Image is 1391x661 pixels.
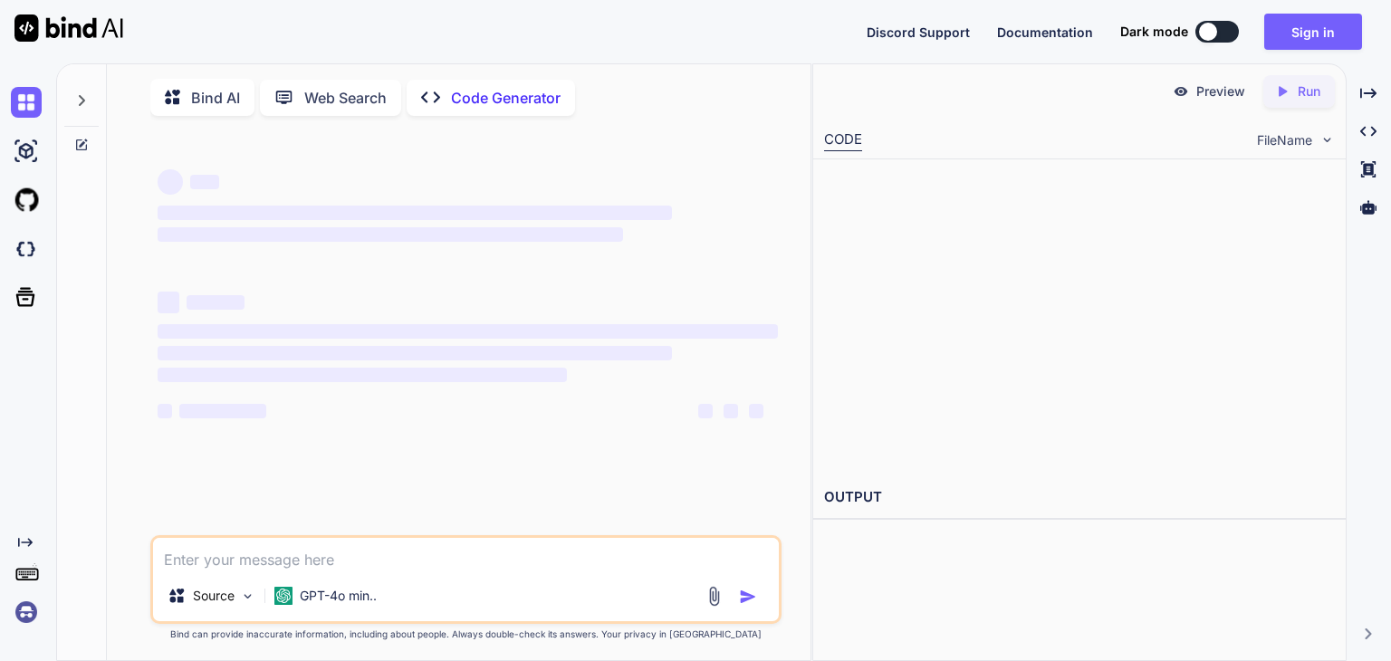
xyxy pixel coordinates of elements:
[997,23,1093,42] button: Documentation
[158,346,673,360] span: ‌
[813,476,1346,519] h2: OUTPUT
[158,368,567,382] span: ‌
[749,404,763,418] span: ‌
[191,87,240,109] p: Bind AI
[187,295,245,310] span: ‌
[997,24,1093,40] span: Documentation
[1319,132,1335,148] img: chevron down
[274,587,293,605] img: GPT-4o mini
[451,87,561,109] p: Code Generator
[190,175,219,189] span: ‌
[824,129,862,151] div: CODE
[304,87,387,109] p: Web Search
[867,23,970,42] button: Discord Support
[300,587,377,605] p: GPT-4o min..
[1173,83,1189,100] img: preview
[158,324,778,339] span: ‌
[193,587,235,605] p: Source
[11,234,42,264] img: darkCloudIdeIcon
[158,227,623,242] span: ‌
[1298,82,1320,101] p: Run
[739,588,757,606] img: icon
[867,24,970,40] span: Discord Support
[158,169,183,195] span: ‌
[11,87,42,118] img: chat
[158,404,172,418] span: ‌
[11,597,42,627] img: signin
[158,206,673,220] span: ‌
[11,136,42,167] img: ai-studio
[1264,14,1362,50] button: Sign in
[1257,131,1312,149] span: FileName
[179,404,266,418] span: ‌
[158,292,179,313] span: ‌
[240,589,255,604] img: Pick Models
[1120,23,1188,41] span: Dark mode
[724,404,738,418] span: ‌
[11,185,42,216] img: githubLight
[1196,82,1245,101] p: Preview
[150,627,782,641] p: Bind can provide inaccurate information, including about people. Always double-check its answers....
[14,14,123,42] img: Bind AI
[698,404,713,418] span: ‌
[704,586,724,607] img: attachment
